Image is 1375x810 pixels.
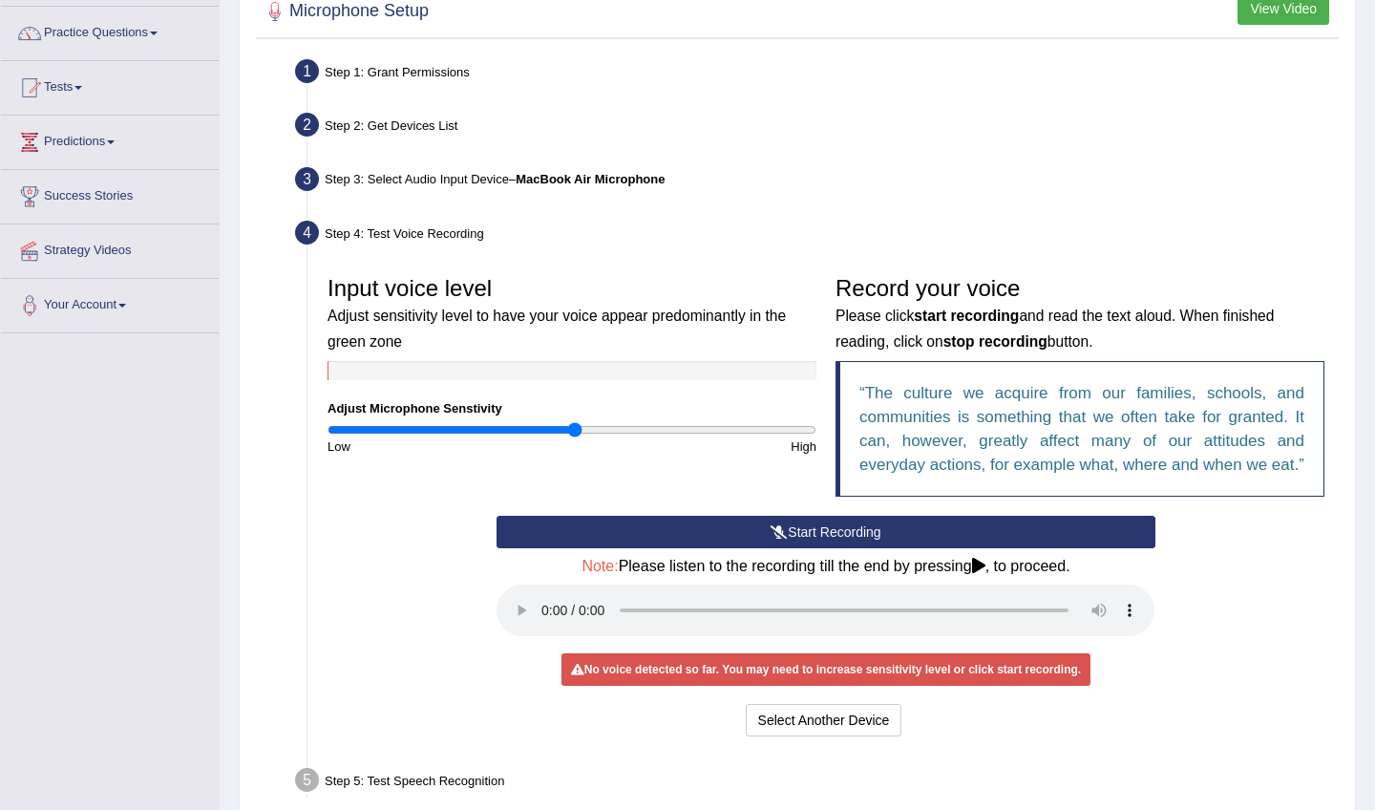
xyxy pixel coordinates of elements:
[561,653,1090,686] div: No voice detected so far. You may need to increase sensitivity level or click start recording.
[1,279,219,327] a: Your Account
[286,107,1346,149] div: Step 2: Get Devices List
[1,61,219,109] a: Tests
[286,53,1346,96] div: Step 1: Grant Permissions
[328,308,786,349] small: Adjust sensitivity level to have your voice appear predominantly in the green zone
[582,558,618,574] span: Note:
[1,170,219,218] a: Success Stories
[1,7,219,54] a: Practice Questions
[914,308,1019,324] b: start recording
[497,558,1154,575] h4: Please listen to the recording till the end by pressing , to proceed.
[1,224,219,272] a: Strategy Videos
[836,276,1324,352] h3: Record your voice
[509,172,666,186] span: –
[328,399,502,417] label: Adjust Microphone Senstivity
[497,516,1154,548] button: Start Recording
[286,215,1346,257] div: Step 4: Test Voice Recording
[746,704,902,736] button: Select Another Device
[1,116,219,163] a: Predictions
[859,384,1304,474] q: The culture we acquire from our families, schools, and communities is something that we often tak...
[328,276,816,352] h3: Input voice level
[836,308,1274,349] small: Please click and read the text aloud. When finished reading, click on button.
[516,172,665,186] b: MacBook Air Microphone
[572,437,826,456] div: High
[286,762,1346,804] div: Step 5: Test Speech Recognition
[943,333,1047,350] b: stop recording
[286,161,1346,203] div: Step 3: Select Audio Input Device
[318,437,572,456] div: Low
